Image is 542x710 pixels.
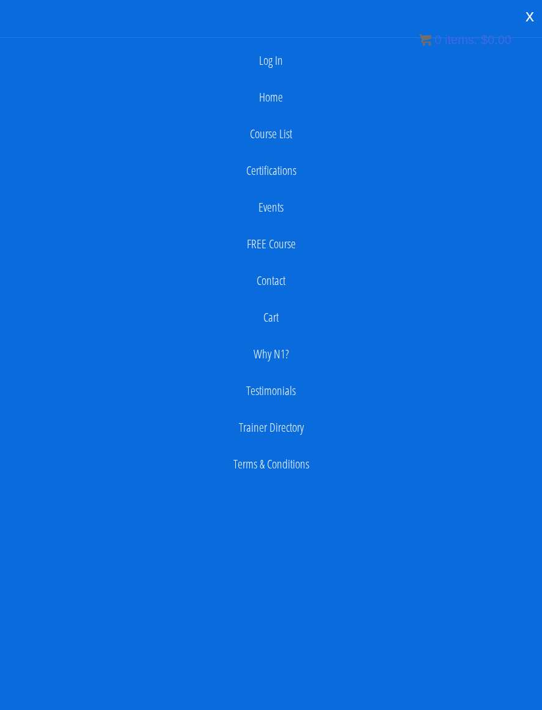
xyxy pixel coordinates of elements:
a: Home [6,85,536,109]
a: Events [6,195,536,220]
a: 0 items: $0.00 [419,33,511,46]
a: FREE Course [6,232,536,256]
img: icon11.png [419,34,431,46]
a: Why N1? [6,342,536,366]
div: x [518,3,542,29]
a: Testimonials [6,379,536,403]
a: Cart [6,305,536,330]
span: 0 [434,33,441,46]
bdi: 0.00 [481,33,511,46]
a: Course List [6,122,536,146]
a: Certifications [6,158,536,183]
span: $ [481,33,488,46]
a: Trainer Directory [6,415,536,440]
a: Log In [6,48,536,73]
a: Terms & Conditions [6,452,536,476]
span: items: [445,33,477,46]
a: Contact [6,268,536,293]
